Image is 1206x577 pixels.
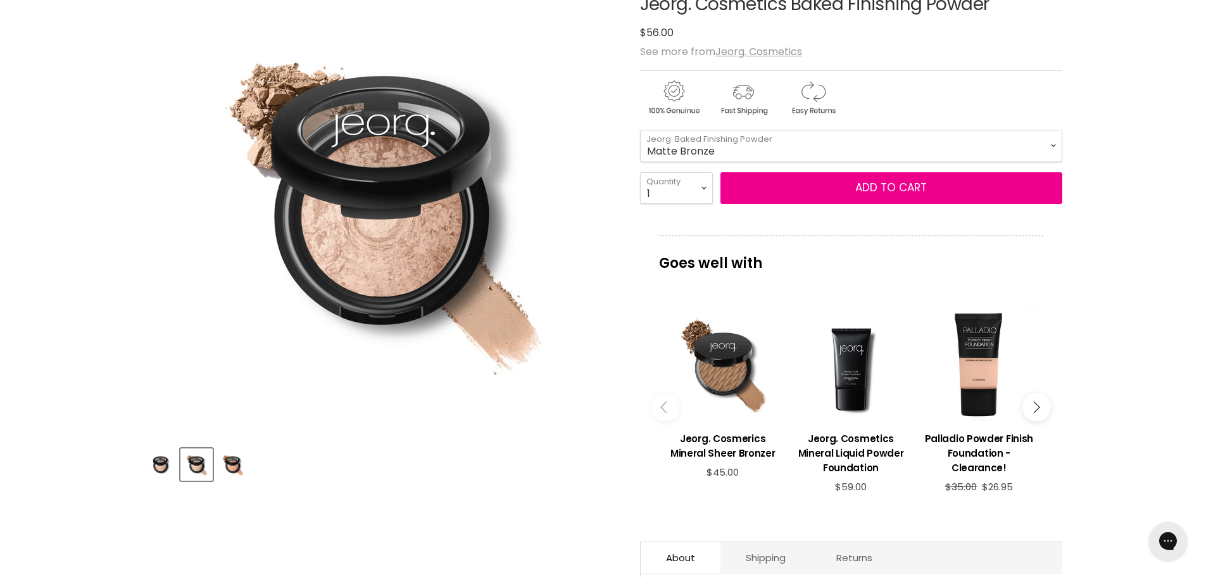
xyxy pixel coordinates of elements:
div: Product thumbnails [142,445,619,481]
span: $26.95 [982,480,1013,493]
button: Jeorg. Cosmetics Baked Finishing Powder [144,448,177,481]
h3: Jeorg. Cosmerics Mineral Sheer Bronzer [665,431,781,460]
a: Shipping [720,542,811,573]
span: $56.00 [640,25,674,40]
img: returns.gif [779,79,846,117]
p: Goes well with [659,236,1043,277]
span: See more from [640,44,802,59]
a: View product:Jeorg. Cosmetics Mineral Liquid Powder Foundation [793,422,908,481]
img: Jeorg. Cosmetics Baked Finishing Powder [182,450,211,479]
img: shipping.gif [710,79,777,117]
span: $35.00 [945,480,977,493]
a: About [641,542,720,573]
iframe: Gorgias live chat messenger [1143,517,1193,564]
button: Jeorg. Cosmetics Baked Finishing Powder [180,448,213,481]
img: Jeorg. Cosmetics Baked Finishing Powder [146,450,175,479]
h3: Palladio Powder Finish Foundation - Clearance! [921,431,1036,475]
img: genuine.gif [640,79,707,117]
span: Add to cart [855,180,927,195]
a: View product:Jeorg. Cosmerics Mineral Sheer Bronzer [665,422,781,467]
a: View product:Palladio Powder Finish Foundation - Clearance! [921,422,1036,481]
button: Add to cart [720,172,1062,204]
a: Returns [811,542,898,573]
span: $59.00 [835,480,867,493]
button: Jeorg. Cosmetics Baked Finishing Powder [217,448,249,481]
h3: Jeorg. Cosmetics Mineral Liquid Powder Foundation [793,431,908,475]
span: $45.00 [707,466,739,479]
img: Jeorg. Cosmetics Baked Finishing Powder [218,450,248,479]
select: Quantity [640,172,713,204]
a: Jeorg. Cosmetics [715,44,802,59]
